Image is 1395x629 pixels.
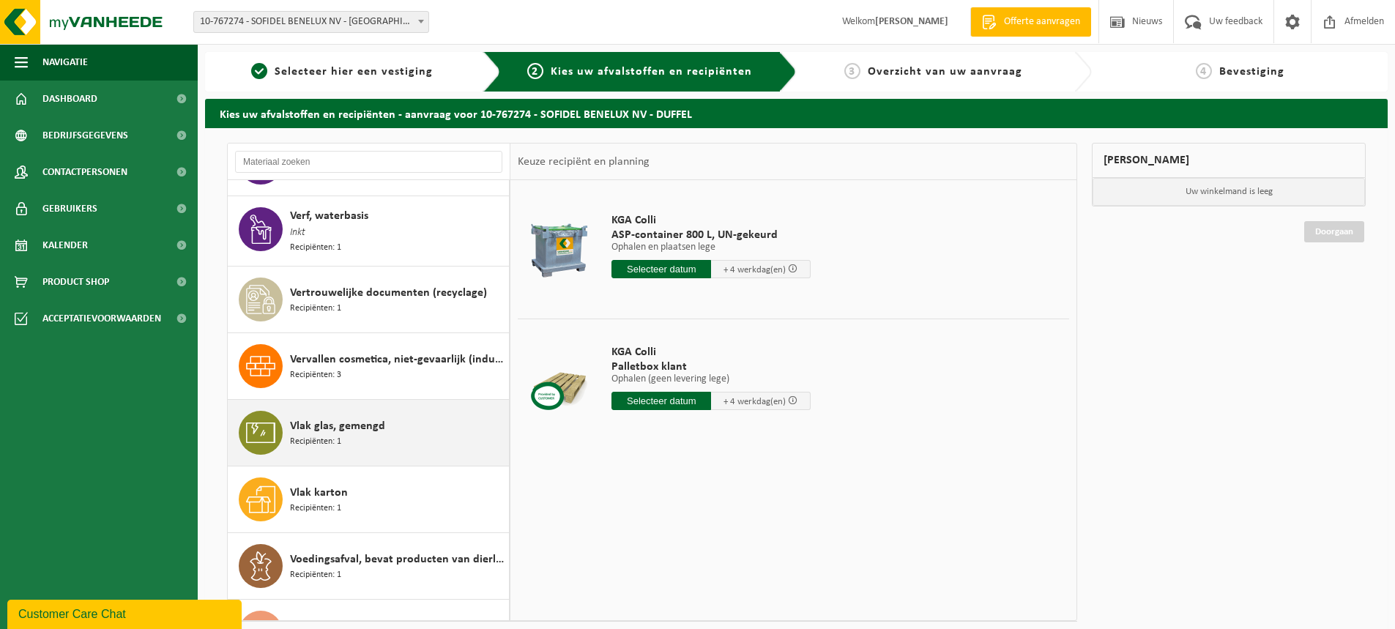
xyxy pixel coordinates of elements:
[510,144,657,180] div: Keuze recipiënt en planning
[1093,178,1365,206] p: Uw winkelmand is leeg
[290,368,341,382] span: Recipiënten: 3
[290,302,341,316] span: Recipiënten: 1
[723,397,786,406] span: + 4 werkdag(en)
[290,225,305,241] span: Inkt
[290,551,505,568] span: Voedingsafval, bevat producten van dierlijke oorsprong, onverpakt, categorie 3
[290,502,341,516] span: Recipiënten: 1
[1000,15,1084,29] span: Offerte aanvragen
[228,267,510,333] button: Vertrouwelijke documenten (recyclage) Recipiënten: 1
[290,417,385,435] span: Vlak glas, gemengd
[290,207,368,225] span: Verf, waterbasis
[611,242,811,253] p: Ophalen en plaatsen lege
[290,484,348,502] span: Vlak karton
[42,264,109,300] span: Product Shop
[290,241,341,255] span: Recipiënten: 1
[193,11,429,33] span: 10-767274 - SOFIDEL BENELUX NV - DUFFEL
[1219,66,1284,78] span: Bevestiging
[42,300,161,337] span: Acceptatievoorwaarden
[290,568,341,582] span: Recipiënten: 1
[228,466,510,533] button: Vlak karton Recipiënten: 1
[212,63,472,81] a: 1Selecteer hier een vestiging
[228,400,510,466] button: Vlak glas, gemengd Recipiënten: 1
[42,190,97,227] span: Gebruikers
[1196,63,1212,79] span: 4
[970,7,1091,37] a: Offerte aanvragen
[290,435,341,449] span: Recipiënten: 1
[611,213,811,228] span: KGA Colli
[868,66,1022,78] span: Overzicht van uw aanvraag
[228,333,510,400] button: Vervallen cosmetica, niet-gevaarlijk (industrieel) in kleinverpakking Recipiënten: 3
[1304,221,1364,242] a: Doorgaan
[611,360,811,374] span: Palletbox klant
[205,99,1388,127] h2: Kies uw afvalstoffen en recipiënten - aanvraag voor 10-767274 - SOFIDEL BENELUX NV - DUFFEL
[251,63,267,79] span: 1
[875,16,948,27] strong: [PERSON_NAME]
[228,533,510,600] button: Voedingsafval, bevat producten van dierlijke oorsprong, onverpakt, categorie 3 Recipiënten: 1
[611,228,811,242] span: ASP-container 800 L, UN-gekeurd
[275,66,433,78] span: Selecteer hier een vestiging
[194,12,428,32] span: 10-767274 - SOFIDEL BENELUX NV - DUFFEL
[290,284,487,302] span: Vertrouwelijke documenten (recyclage)
[235,151,502,173] input: Materiaal zoeken
[844,63,860,79] span: 3
[42,44,88,81] span: Navigatie
[228,196,510,267] button: Verf, waterbasis Inkt Recipiënten: 1
[42,117,128,154] span: Bedrijfsgegevens
[42,154,127,190] span: Contactpersonen
[290,351,505,368] span: Vervallen cosmetica, niet-gevaarlijk (industrieel) in kleinverpakking
[611,392,711,410] input: Selecteer datum
[527,63,543,79] span: 2
[723,265,786,275] span: + 4 werkdag(en)
[1092,143,1366,178] div: [PERSON_NAME]
[611,374,811,384] p: Ophalen (geen levering lege)
[7,597,245,629] iframe: chat widget
[551,66,752,78] span: Kies uw afvalstoffen en recipiënten
[611,345,811,360] span: KGA Colli
[611,260,711,278] input: Selecteer datum
[42,81,97,117] span: Dashboard
[42,227,88,264] span: Kalender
